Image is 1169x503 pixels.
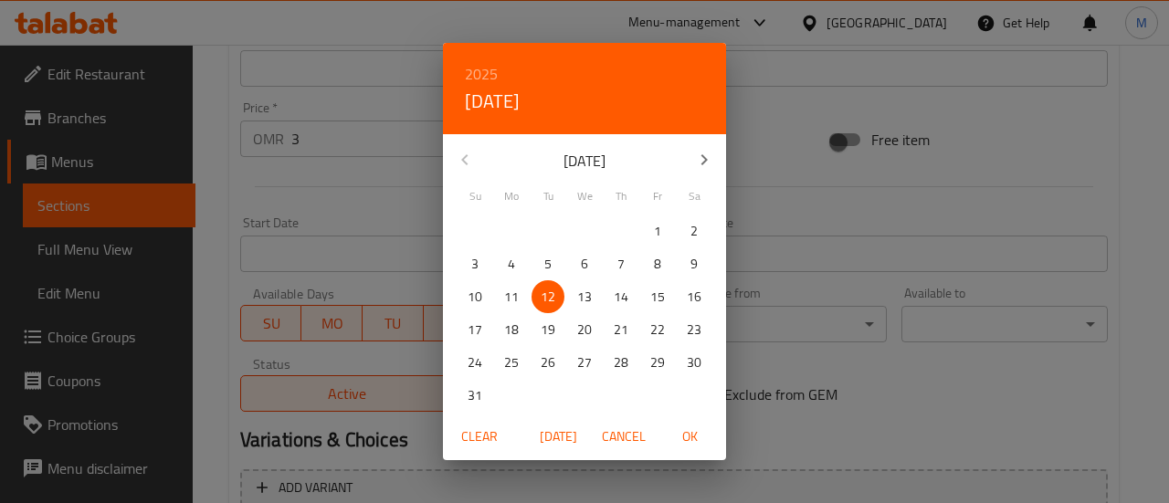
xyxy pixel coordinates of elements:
button: 30 [678,346,711,379]
p: 30 [687,351,701,374]
button: 2 [678,215,711,247]
button: 26 [532,346,564,379]
p: 28 [614,351,628,374]
p: 1 [654,220,661,243]
button: 22 [641,313,674,346]
button: Clear [450,420,509,454]
button: 4 [495,247,528,280]
p: 8 [654,253,661,276]
p: 21 [614,319,628,341]
p: 26 [541,351,555,374]
p: 5 [544,253,552,276]
button: 27 [568,346,601,379]
span: Th [605,188,637,204]
button: 9 [678,247,711,280]
button: 11 [495,280,528,313]
button: 14 [605,280,637,313]
span: Cancel [602,425,646,448]
button: 2025 [465,61,498,87]
button: 17 [458,313,491,346]
button: 20 [568,313,601,346]
p: 3 [471,253,479,276]
span: Mo [495,188,528,204]
button: OK [660,420,719,454]
p: 10 [468,286,482,309]
p: 4 [508,253,515,276]
button: 19 [532,313,564,346]
p: 7 [617,253,625,276]
button: 3 [458,247,491,280]
button: 6 [568,247,601,280]
p: 24 [468,351,482,374]
button: 15 [641,280,674,313]
p: 15 [650,286,665,309]
button: [DATE] [529,420,587,454]
p: 19 [541,319,555,341]
button: 23 [678,313,711,346]
span: Clear [458,425,501,448]
button: 21 [605,313,637,346]
p: 25 [504,351,519,374]
p: 18 [504,319,519,341]
p: 9 [690,253,698,276]
button: 28 [605,346,637,379]
span: We [568,188,601,204]
p: 29 [650,351,665,374]
p: [DATE] [487,150,682,172]
p: 16 [687,286,701,309]
button: Cancel [595,420,653,454]
button: 29 [641,346,674,379]
p: 23 [687,319,701,341]
button: 8 [641,247,674,280]
p: 22 [650,319,665,341]
p: 17 [468,319,482,341]
button: 24 [458,346,491,379]
p: 2 [690,220,698,243]
button: 1 [641,215,674,247]
p: 6 [581,253,588,276]
button: 7 [605,247,637,280]
p: 31 [468,384,482,407]
span: [DATE] [536,425,580,448]
p: 13 [577,286,592,309]
button: 5 [532,247,564,280]
span: Tu [532,188,564,204]
p: 14 [614,286,628,309]
button: 18 [495,313,528,346]
button: [DATE] [465,87,520,116]
p: 27 [577,351,592,374]
p: 11 [504,286,519,309]
button: 25 [495,346,528,379]
button: 16 [678,280,711,313]
button: 13 [568,280,601,313]
button: 10 [458,280,491,313]
button: 12 [532,280,564,313]
button: 31 [458,379,491,412]
span: Fr [641,188,674,204]
span: Sa [678,188,711,204]
span: OK [668,425,711,448]
span: Su [458,188,491,204]
p: 12 [541,286,555,309]
p: 20 [577,319,592,341]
